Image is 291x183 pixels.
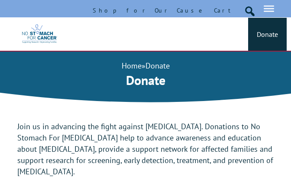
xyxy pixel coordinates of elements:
span: Donate [145,61,170,71]
a: Home [122,61,142,71]
iframe: LiveChat chat widget [170,69,291,183]
a: Cart [214,5,235,16]
a: Shop for Our Cause [93,5,205,16]
img: No Stomach for Cancer logo with tagline [17,24,61,43]
h1: Donate [17,72,274,88]
a: Donate [248,18,287,51]
nav: Utility Menu [93,3,235,16]
span: » [122,61,170,71]
p: Join us in advancing the fight against [MEDICAL_DATA]. Donations to No Stomach For [MEDICAL_DATA]... [17,121,274,177]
